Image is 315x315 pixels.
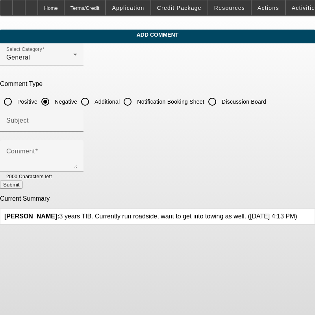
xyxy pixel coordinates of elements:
span: General [6,54,30,61]
mat-label: Subject [6,117,29,124]
label: Discussion Board [220,98,266,106]
label: Positive [16,98,37,106]
button: Resources [208,0,251,15]
mat-hint: 2000 Characters left [6,172,52,181]
label: Notification Booking Sheet [135,98,204,106]
span: 3 years TIB. Currently run roadside, want to get into towing as well. ([DATE] 4:13 PM) [4,213,297,220]
mat-label: Select Category [6,47,42,52]
button: Application [106,0,150,15]
label: Negative [53,98,77,106]
label: Additional [93,98,120,106]
span: Application [112,5,144,11]
button: Credit Package [151,0,208,15]
mat-label: Comment [6,148,35,155]
span: Credit Package [157,5,202,11]
span: Resources [214,5,245,11]
span: Actions [258,5,279,11]
span: Add Comment [6,32,309,38]
button: Actions [252,0,285,15]
b: [PERSON_NAME]: [4,213,59,220]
